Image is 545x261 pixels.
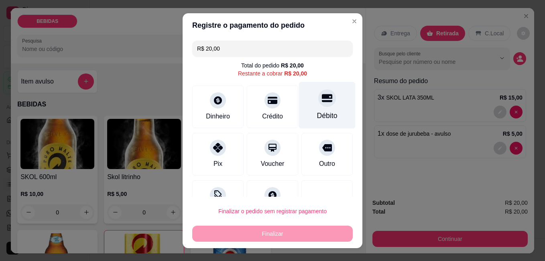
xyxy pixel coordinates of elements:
[261,159,285,169] div: Voucher
[241,61,304,69] div: Total do pedido
[192,203,353,219] button: Finalizar o pedido sem registrar pagamento
[238,69,307,77] div: Restante a cobrar
[206,112,230,121] div: Dinheiro
[319,159,335,169] div: Outro
[214,159,222,169] div: Pix
[197,41,348,57] input: Ex.: hambúrguer de cordeiro
[284,69,307,77] div: R$ 20,00
[317,110,338,121] div: Débito
[262,112,283,121] div: Crédito
[281,61,304,69] div: R$ 20,00
[183,13,362,37] header: Registre o pagamento do pedido
[348,15,361,28] button: Close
